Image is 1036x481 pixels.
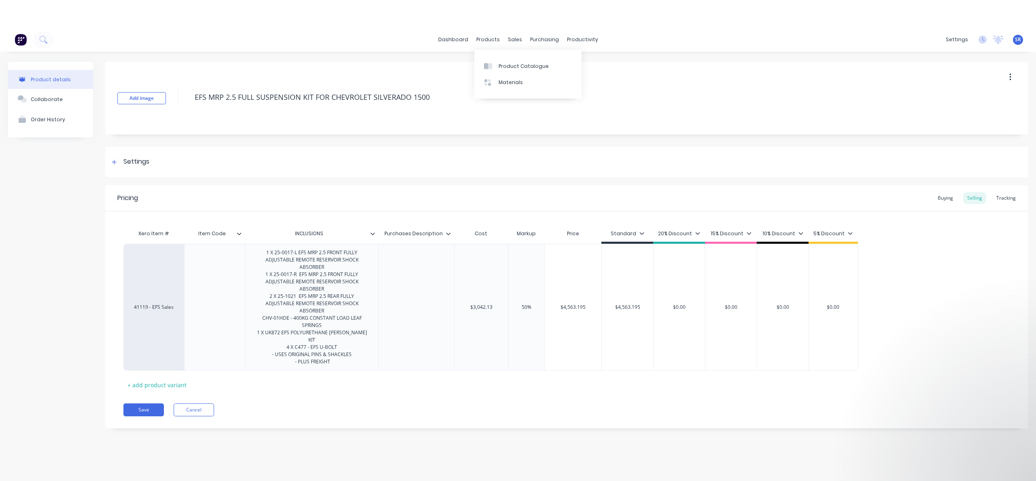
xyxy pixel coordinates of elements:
[31,76,71,82] div: Product details
[563,34,602,46] div: productivity
[474,74,582,91] a: Materials
[992,192,1020,204] div: Tracking
[454,297,509,317] div: $3,042.13
[762,230,803,237] div: 10% Discount
[8,70,93,89] button: Product details
[813,230,853,237] div: 5% Discount
[526,34,563,46] div: purchasing
[245,226,378,242] div: INCLUSIONS
[123,226,184,242] div: Xero Item #
[454,226,509,242] div: Cost
[184,226,245,242] div: Item Code
[117,193,138,203] div: Pricing
[8,89,93,109] button: Collaborate
[245,224,374,244] div: INCLUSIONS
[474,58,582,74] a: Product Catalogue
[544,226,601,242] div: Price
[8,109,93,129] button: Order History
[123,379,191,391] div: + add product variant
[1008,454,1028,473] iframe: Intercom live chat
[184,224,240,244] div: Item Code
[248,247,375,367] div: 1 X 25-0017-L EFS MRP 2.5 FRONT FULLY ADJUSTABLE REMOTE RESERVOIR SHOCK ABSORBER 1 X 25-0017-R EF...
[499,79,523,86] div: Materials
[658,230,700,237] div: 20% Discount
[705,297,757,317] div: $0.00
[711,230,752,237] div: 15% Discount
[506,297,547,317] div: 50%
[499,63,549,70] div: Product Catalogue
[504,34,526,46] div: sales
[132,304,176,311] div: 41119 - EFS Sales
[123,244,858,371] div: 41119 - EFS Sales1 X 25-0017-L EFS MRP 2.5 FRONT FULLY ADJUSTABLE REMOTE RESERVOIR SHOCK ABSORBER...
[472,34,504,46] div: products
[378,224,449,244] div: Purchases Description
[809,297,858,317] div: $0.00
[31,96,63,102] div: Collaborate
[611,230,644,237] div: Standard
[15,34,27,46] img: Factory
[434,34,472,46] a: dashboard
[963,192,986,204] div: Selling
[378,226,454,242] div: Purchases Description
[31,116,65,122] div: Order History
[508,226,544,242] div: Markup
[117,92,166,104] button: Add image
[757,297,809,317] div: $0.00
[654,297,705,317] div: $0.00
[942,34,972,46] div: settings
[545,297,601,317] div: $4,563.195
[1015,36,1021,43] span: SR
[123,157,149,167] div: Settings
[934,192,957,204] div: Buying
[191,88,909,107] textarea: EFS MRP 2.5 FULL SUSPENSION KIT FOR CHEVROLET SILVERADO 1500
[602,297,653,317] div: $4,563.195
[123,403,164,416] button: Save
[174,403,214,416] button: Cancel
